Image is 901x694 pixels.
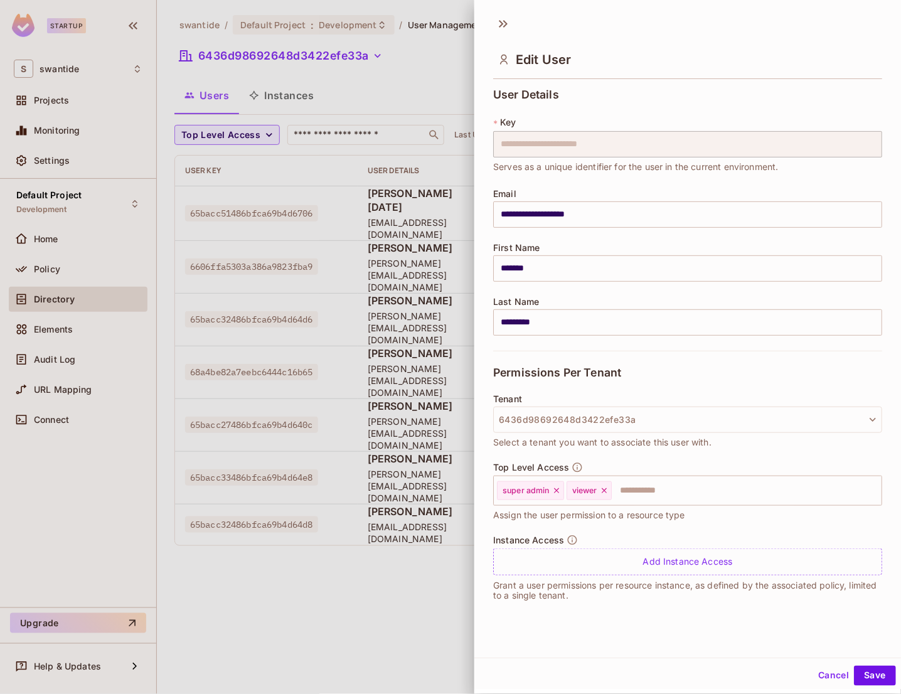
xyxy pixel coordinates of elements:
[493,160,779,174] span: Serves as a unique identifier for the user in the current environment.
[493,88,559,101] span: User Details
[493,243,540,253] span: First Name
[875,489,878,491] button: Open
[567,481,612,500] div: viewer
[572,486,597,496] span: viewer
[493,189,516,199] span: Email
[497,481,564,500] div: super admin
[503,486,550,496] span: super admin
[493,580,882,601] p: Grant a user permissions per resource instance, as defined by the associated policy, limited to a...
[493,435,712,449] span: Select a tenant you want to associate this user with.
[493,535,564,545] span: Instance Access
[493,394,522,404] span: Tenant
[493,366,621,379] span: Permissions Per Tenant
[493,462,569,472] span: Top Level Access
[516,52,571,67] span: Edit User
[854,666,896,686] button: Save
[500,117,516,127] span: Key
[813,666,854,686] button: Cancel
[493,548,882,575] div: Add Instance Access
[493,508,685,522] span: Assign the user permission to a resource type
[493,407,882,433] button: 6436d98692648d3422efe33a
[493,297,539,307] span: Last Name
